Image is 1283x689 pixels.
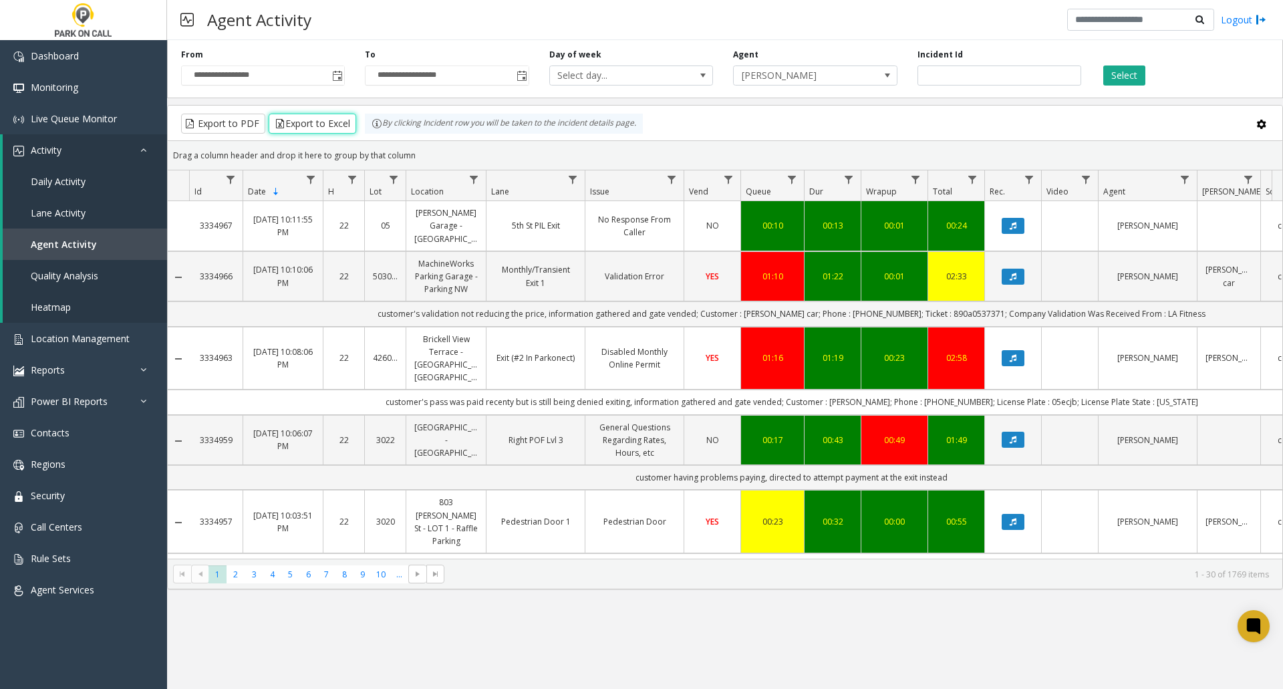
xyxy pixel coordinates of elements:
a: Daily Activity [3,166,167,197]
a: 00:17 [749,434,796,446]
a: MachineWorks Parking Garage - Parking NW [414,257,478,296]
a: 22 [331,515,356,528]
span: Id [194,186,202,197]
div: 00:55 [936,515,976,528]
div: 00:32 [813,515,853,528]
img: 'icon' [13,397,24,408]
div: Drag a column header and drop it here to group by that column [168,144,1282,167]
a: Collapse Details [168,517,189,528]
a: Agent Activity [3,229,167,260]
a: Total Filter Menu [964,170,982,188]
a: Logout [1221,13,1266,27]
a: [DATE] 10:03:51 PM [251,509,315,535]
span: YES [706,516,719,527]
a: 803 [PERSON_NAME] St - LOT 1 - Raffle Parking [414,496,478,547]
span: Activity [31,144,61,156]
a: 503001 [373,270,398,283]
span: Total [933,186,952,197]
a: [DATE] 10:08:06 PM [251,346,315,371]
a: YES [692,352,732,364]
button: Export to Excel [269,114,356,134]
a: Lot Filter Menu [385,170,403,188]
img: 'icon' [13,585,24,596]
span: Live Queue Monitor [31,112,117,125]
a: [PERSON_NAME] [1107,434,1189,446]
a: Heatmap [3,291,167,323]
a: No Response From Caller [593,213,676,239]
span: Contacts [31,426,69,439]
div: Data table [168,170,1282,559]
img: logout [1256,13,1266,27]
a: 01:10 [749,270,796,283]
div: 00:24 [936,219,976,232]
span: Go to the last page [426,565,444,583]
span: NO [706,434,719,446]
div: 00:23 [749,515,796,528]
span: Quality Analysis [31,269,98,282]
a: Monthly/Transient Exit 1 [494,263,577,289]
a: [PERSON_NAME] [1205,352,1252,364]
img: 'icon' [13,366,24,376]
a: 3334957 [197,515,235,528]
span: Select day... [550,66,680,85]
button: Select [1103,65,1145,86]
span: Wrapup [866,186,897,197]
a: Lane Filter Menu [564,170,582,188]
a: 3334963 [197,352,235,364]
a: 22 [331,219,356,232]
span: Agent Activity [31,238,97,251]
a: Collapse Details [168,436,189,446]
span: NO [706,220,719,231]
span: Date [248,186,266,197]
span: Page 11 [390,565,408,583]
a: Agent Filter Menu [1176,170,1194,188]
a: [PERSON_NAME] Garage - [GEOGRAPHIC_DATA] [414,206,478,245]
a: YES [692,515,732,528]
a: Vend Filter Menu [720,170,738,188]
span: YES [706,271,719,282]
a: Pedestrian Door 1 [494,515,577,528]
span: Page 2 [227,565,245,583]
img: 'icon' [13,460,24,470]
span: Page 1 [208,565,227,583]
a: Queue Filter Menu [783,170,801,188]
img: infoIcon.svg [372,118,382,129]
a: 01:19 [813,352,853,364]
label: To [365,49,376,61]
a: Quality Analysis [3,260,167,291]
span: Page 4 [263,565,281,583]
div: By clicking Incident row you will be taken to the incident details page. [365,114,643,134]
span: Monitoring [31,81,78,94]
a: [GEOGRAPHIC_DATA] - [GEOGRAPHIC_DATA] [414,421,478,460]
a: 00:10 [749,219,796,232]
label: From [181,49,203,61]
span: Page 5 [281,565,299,583]
a: NO [692,434,732,446]
a: [DATE] 10:06:07 PM [251,427,315,452]
a: 00:00 [869,515,919,528]
span: Location Management [31,332,130,345]
span: Dur [809,186,823,197]
span: Page 8 [335,565,353,583]
a: [PERSON_NAME] [1107,515,1189,528]
div: 02:33 [936,270,976,283]
img: pageIcon [180,3,194,36]
label: Incident Id [917,49,963,61]
span: Daily Activity [31,175,86,188]
span: Go to the next page [412,569,423,579]
a: 426000 [373,352,398,364]
a: 02:58 [936,352,976,364]
a: 3334967 [197,219,235,232]
span: Vend [689,186,708,197]
div: 00:01 [869,270,919,283]
a: Parker Filter Menu [1240,170,1258,188]
img: 'icon' [13,51,24,62]
span: Lane [491,186,509,197]
a: 00:23 [869,352,919,364]
a: 22 [331,434,356,446]
a: 01:22 [813,270,853,283]
a: Wrapup Filter Menu [907,170,925,188]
